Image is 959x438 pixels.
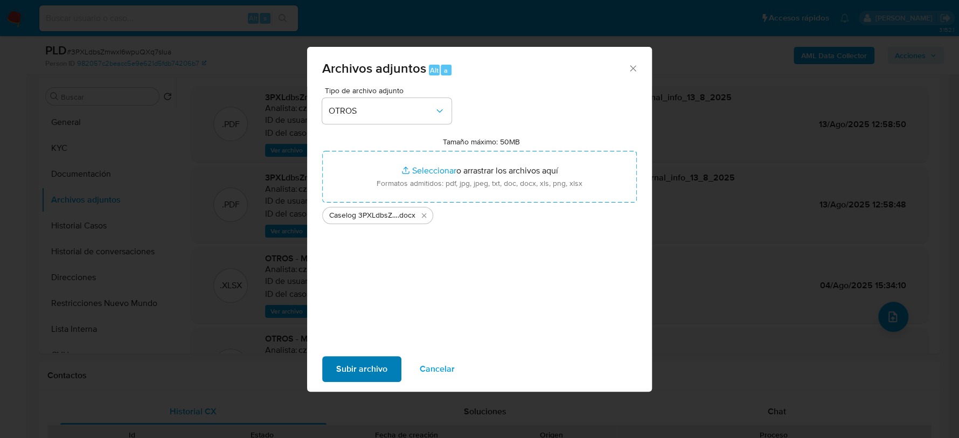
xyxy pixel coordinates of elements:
[322,203,637,224] ul: Archivos seleccionados
[325,87,454,94] span: Tipo de archivo adjunto
[420,357,455,381] span: Cancelar
[322,98,451,124] button: OTROS
[418,209,430,222] button: Eliminar Caselog 3PXLdbsZmwxI6wpuQXq7sIua_2025_06_18_21_53_43.docx
[329,106,434,116] span: OTROS
[443,137,520,147] label: Tamaño máximo: 50MB
[322,356,401,382] button: Subir archivo
[336,357,387,381] span: Subir archivo
[322,59,426,78] span: Archivos adjuntos
[628,63,637,73] button: Cerrar
[430,65,439,75] span: Alt
[444,65,448,75] span: a
[406,356,469,382] button: Cancelar
[329,210,398,221] span: Caselog 3PXLdbsZmwxI6wpuQXq7sIua_2025_06_18_21_53_43
[398,210,415,221] span: .docx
